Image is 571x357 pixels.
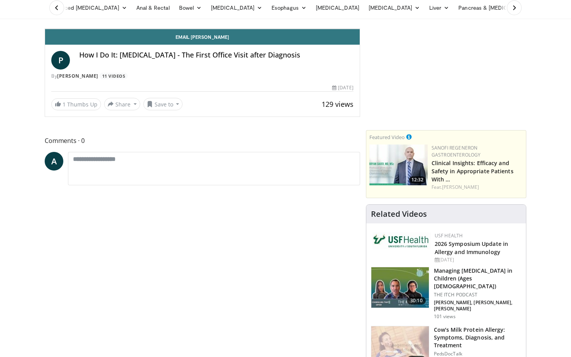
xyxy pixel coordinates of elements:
[435,232,463,239] a: USF Health
[373,232,431,249] img: 6ba8804a-8538-4002-95e7-a8f8012d4a11.png.150x105_q85_autocrop_double_scale_upscale_version-0.2.jpg
[409,176,426,183] span: 12:32
[45,152,63,171] a: A
[442,184,479,190] a: [PERSON_NAME]
[79,51,353,59] h4: How I Do It: [MEDICAL_DATA] - The First Office Visit after Diagnosis
[104,98,140,110] button: Share
[99,73,128,79] a: 11 Videos
[407,297,426,305] span: 30:10
[369,134,405,141] small: Featured Video
[434,292,521,298] p: THE ITCH PODCAST
[51,73,353,80] div: By
[51,98,101,110] a: 1 Thumbs Up
[434,326,521,349] h3: Cow’s Milk Protein Allergy: Symptoms, Diagnosis, and Treatment
[434,300,521,312] p: [PERSON_NAME], [PERSON_NAME], [PERSON_NAME]
[435,256,520,263] div: [DATE]
[434,351,521,357] p: PedsDocTalk
[388,28,504,125] iframe: Advertisement
[371,267,429,308] img: dda491a2-e90c-44a0-a652-cc848be6698a.150x105_q85_crop-smart_upscale.jpg
[57,73,98,79] a: [PERSON_NAME]
[45,136,360,146] span: Comments 0
[435,240,508,256] a: 2026 Symposium Update in Allergy and Immunology
[371,267,521,320] a: 30:10 Managing [MEDICAL_DATA] in Children (Ages [DEMOGRAPHIC_DATA]) THE ITCH PODCAST [PERSON_NAME...
[322,99,353,109] span: 129 views
[432,159,514,183] a: Clinical Insights: Efficacy and Safety in Appropriate Patients With …
[434,267,521,290] h3: Managing [MEDICAL_DATA] in Children (Ages [DEMOGRAPHIC_DATA])
[371,209,427,219] h4: Related Videos
[369,145,428,185] a: 12:32
[434,313,456,320] p: 101 views
[432,184,523,191] div: Feat.
[432,145,481,158] a: Sanofi Regeneron Gastroenterology
[63,101,66,108] span: 1
[332,84,353,91] div: [DATE]
[143,98,183,110] button: Save to
[51,51,70,70] a: P
[45,29,360,45] a: Email [PERSON_NAME]
[369,145,428,185] img: bf9ce42c-6823-4735-9d6f-bc9dbebbcf2c.png.150x105_q85_crop-smart_upscale.jpg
